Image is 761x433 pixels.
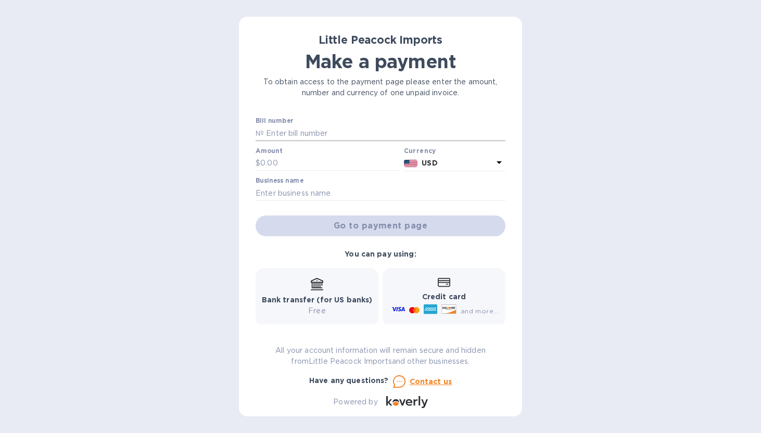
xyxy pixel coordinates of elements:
[461,307,499,315] span: and more...
[422,292,466,301] b: Credit card
[422,159,437,167] b: USD
[260,156,400,171] input: 0.00
[262,296,373,304] b: Bank transfer (for US banks)
[256,148,282,154] label: Amount
[410,377,452,386] u: Contact us
[309,376,389,385] b: Have any questions?
[256,178,303,184] label: Business name
[319,33,442,46] b: Little Peacock Imports
[262,305,373,316] p: Free
[333,397,377,407] p: Powered by
[345,250,416,258] b: You can pay using:
[256,128,264,139] p: №
[404,160,418,167] img: USD
[256,158,260,169] p: $
[256,77,505,98] p: To obtain access to the payment page please enter the amount, number and currency of one unpaid i...
[256,185,505,201] input: Enter business name
[264,125,505,141] input: Enter bill number
[404,147,436,155] b: Currency
[256,118,293,124] label: Bill number
[256,345,505,367] p: All your account information will remain secure and hidden from Little Peacock Imports and other ...
[256,50,505,72] h1: Make a payment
